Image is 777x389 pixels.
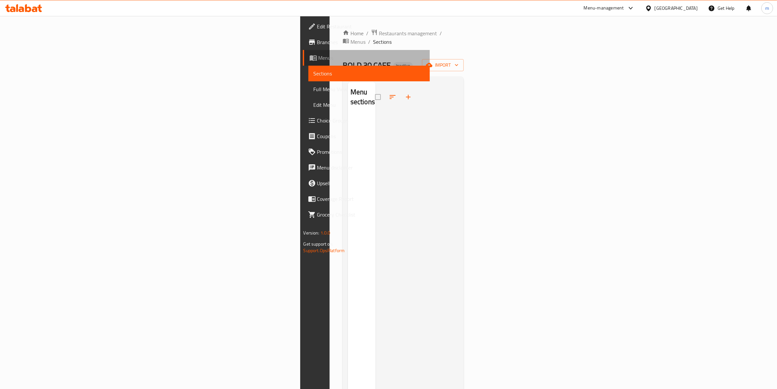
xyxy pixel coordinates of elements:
a: Upsell [303,175,430,191]
a: Menu disclaimer [303,160,430,175]
span: Edit Menu [314,101,425,109]
button: Add section [400,89,416,105]
a: Coupons [303,128,430,144]
span: Coupons [317,132,425,140]
a: Edit Restaurant [303,19,430,34]
li: / [440,29,442,37]
span: Menus [319,54,425,62]
a: Grocery Checklist [303,207,430,222]
nav: Menu sections [348,113,376,118]
div: [GEOGRAPHIC_DATA] [655,5,698,12]
span: Grocery Checklist [317,211,425,219]
a: Support.OpsPlatform [303,246,345,255]
span: Menu disclaimer [317,164,425,171]
span: import [427,61,458,69]
div: Menu-management [584,4,624,12]
a: Full Menu View [308,81,430,97]
span: 1.0.0 [320,229,331,237]
a: Edit Menu [308,97,430,113]
a: Sections [308,66,430,81]
span: Sections [314,70,425,77]
a: Menus [303,50,430,66]
span: Full Menu View [314,85,425,93]
span: Branches [317,38,425,46]
button: import [422,59,464,71]
span: Coverage Report [317,195,425,203]
span: Promotions [317,148,425,156]
span: Get support on: [303,240,334,248]
a: Branches [303,34,430,50]
span: Version: [303,229,319,237]
a: Promotions [303,144,430,160]
span: m [765,5,769,12]
span: Upsell [317,179,425,187]
a: Choice Groups [303,113,430,128]
span: Choice Groups [317,117,425,124]
span: Edit Restaurant [317,23,425,30]
a: Coverage Report [303,191,430,207]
